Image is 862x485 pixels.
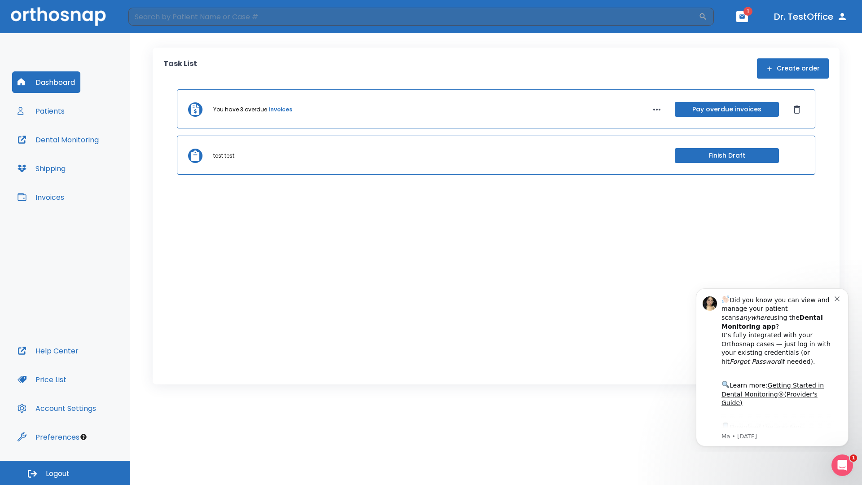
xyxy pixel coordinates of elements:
[39,143,119,159] a: App Store
[757,58,829,79] button: Create order
[831,454,853,476] iframe: Intercom live chat
[128,8,699,26] input: Search by Patient Name or Case #
[12,340,84,362] button: Help Center
[12,100,70,122] button: Patients
[46,469,70,479] span: Logout
[12,186,70,208] button: Invoices
[12,426,85,448] button: Preferences
[39,152,152,160] p: Message from Ma, sent 8w ago
[12,397,101,419] button: Account Settings
[213,152,234,160] p: test test
[770,9,851,25] button: Dr. TestOffice
[11,7,106,26] img: Orthosnap
[12,129,104,150] button: Dental Monitoring
[675,148,779,163] button: Finish Draft
[213,106,267,114] p: You have 3 overdue
[12,71,80,93] button: Dashboard
[12,158,71,179] button: Shipping
[682,280,862,452] iframe: Intercom notifications message
[675,102,779,117] button: Pay overdue invoices
[743,7,752,16] span: 1
[79,433,88,441] div: Tooltip anchor
[12,369,72,390] button: Price List
[163,58,197,79] p: Task List
[152,14,159,21] button: Dismiss notification
[39,141,152,187] div: Download the app: | ​ Let us know if you need help getting started!
[790,102,804,117] button: Dismiss
[850,454,857,462] span: 1
[269,106,292,114] a: invoices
